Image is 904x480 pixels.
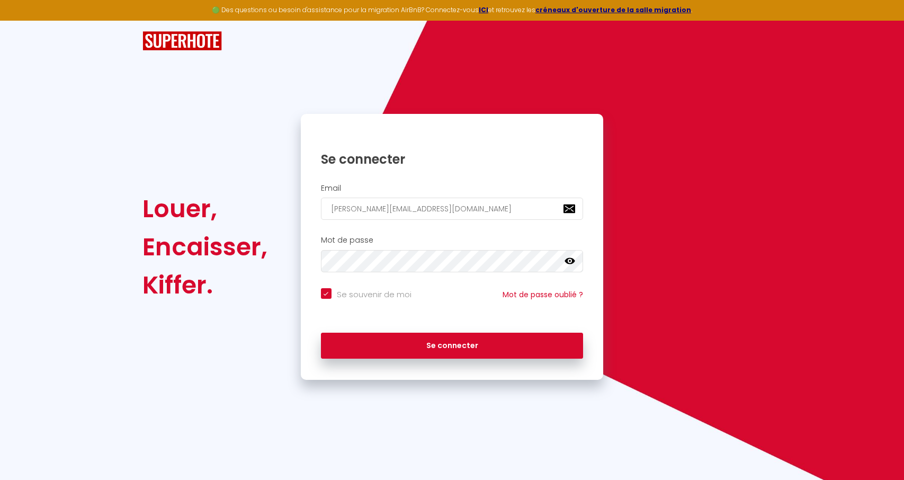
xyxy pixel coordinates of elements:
[321,184,584,193] h2: Email
[479,5,488,14] a: ICI
[142,31,222,51] img: SuperHote logo
[321,333,584,359] button: Se connecter
[321,198,584,220] input: Ton Email
[503,289,583,300] a: Mot de passe oublié ?
[142,190,267,228] div: Louer,
[321,151,584,167] h1: Se connecter
[535,5,691,14] a: créneaux d'ouverture de la salle migration
[142,228,267,266] div: Encaisser,
[321,236,584,245] h2: Mot de passe
[142,266,267,304] div: Kiffer.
